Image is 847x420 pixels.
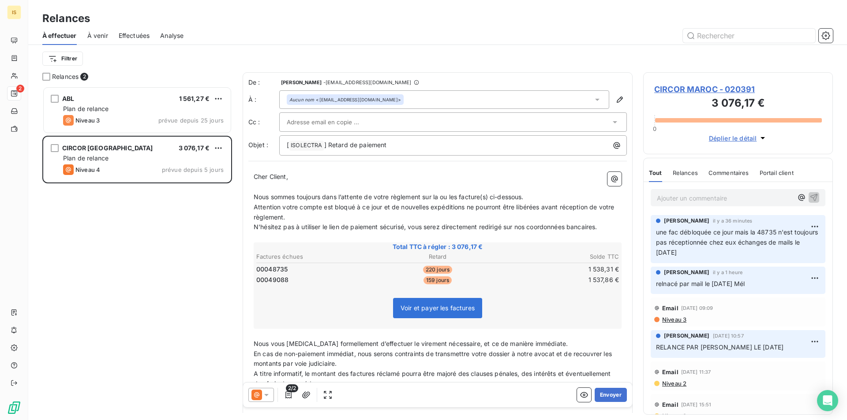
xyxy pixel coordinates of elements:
span: [DATE] 11:37 [681,369,711,375]
div: <[EMAIL_ADDRESS][DOMAIN_NAME]> [289,97,401,103]
label: Cc : [248,118,279,126]
span: 220 jours [423,266,452,274]
span: Relances [673,169,698,176]
span: ] Retard de paiement [324,141,387,149]
div: grid [42,86,232,420]
span: RELANCE PAR [PERSON_NAME] LE [DATE] [656,343,783,351]
span: 2/2 [286,384,298,392]
span: prévue depuis 25 jours [158,117,224,124]
span: 0 [653,125,656,132]
span: A titre informatif, le montant des factures réclamé pourra être majoré des clauses pénales, des i... [254,370,612,387]
span: Relances [52,72,79,81]
span: 159 jours [423,276,452,284]
span: ABL [62,95,74,102]
span: Voir et payer les factures [401,304,475,312]
th: Solde TTC [499,252,619,261]
div: IS [7,5,21,19]
span: Tout [649,169,662,176]
span: relnacé par mail le [DATE] Mél [656,280,745,287]
span: Plan de relance [63,105,109,112]
button: Filtrer [42,52,83,66]
td: 1 537,86 € [499,275,619,285]
span: Portail client [760,169,794,176]
span: CIRCOR [GEOGRAPHIC_DATA] [62,144,153,152]
span: une fac débloquée ce jour mais la 48735 n'est toujours pas réceptionnée chez eux échanges de mail... [656,228,820,256]
span: ISOLECTRA [289,141,323,151]
span: prévue depuis 5 jours [162,166,224,173]
span: [PERSON_NAME] [664,268,709,276]
span: Niveau 2 [661,413,686,420]
span: Nous sommes toujours dans l’attente de votre règlement sur la ou les facture(s) ci-dessous. [254,193,524,201]
span: [DATE] 10:57 [713,333,744,338]
span: Niveau 4 [75,166,100,173]
span: Nous vous [MEDICAL_DATA] formellement d’effectuer le virement nécessaire, et ce de manière immédi... [254,340,568,347]
input: Rechercher [683,29,815,43]
span: Déplier le détail [709,134,757,143]
span: En cas de non-paiement immédiat, nous serons contraints de transmettre votre dossier à notre avoc... [254,350,614,368]
span: 00048735 [256,265,288,274]
span: Email [662,401,678,408]
span: Niveau 3 [661,316,686,323]
span: À venir [87,31,108,40]
button: Déplier le détail [706,133,770,143]
span: Cher Client, [254,173,288,180]
h3: 3 076,17 € [654,95,822,113]
td: 1 538,31 € [499,264,619,274]
span: Niveau 2 [661,380,686,387]
input: Adresse email en copie ... [287,115,382,129]
span: [PERSON_NAME] [664,217,709,225]
span: Objet : [248,141,268,149]
span: 1 561,27 € [179,95,210,102]
span: [ [287,141,289,149]
img: Logo LeanPay [7,401,21,415]
em: Aucun nom [289,97,314,103]
span: 00049088 [256,275,289,284]
span: 3 076,17 € [179,144,210,152]
button: Envoyer [595,388,627,402]
span: N'hésitez pas à utiliser le lien de paiement sécurisé, vous serez directement redirigé sur nos co... [254,223,597,230]
span: Total TTC à régler : 3 076,17 € [255,242,620,251]
th: Factures échues [256,252,376,261]
span: Effectuées [119,31,150,40]
span: Niveau 3 [75,117,100,124]
th: Retard [377,252,498,261]
span: À effectuer [42,31,77,40]
h3: Relances [42,11,90,26]
span: Attention votre compte est bloqué à ce jour et de nouvelles expéditions ne pourront être libérées... [254,203,616,221]
span: [DATE] 09:09 [681,305,713,311]
span: il y a 36 minutes [713,218,753,223]
span: Analyse [160,31,184,40]
span: Plan de relance [63,154,109,162]
span: 2 [80,73,88,81]
span: [PERSON_NAME] [281,80,322,85]
span: Email [662,368,678,375]
span: [DATE] 15:51 [681,402,712,407]
label: À : [248,95,279,104]
span: [PERSON_NAME] [664,332,709,340]
span: De : [248,78,279,87]
span: il y a 1 heure [713,270,742,275]
span: - [EMAIL_ADDRESS][DOMAIN_NAME] [323,80,411,85]
div: Open Intercom Messenger [817,390,838,411]
span: Email [662,305,678,312]
span: 2 [16,85,24,93]
span: Commentaires [708,169,749,176]
span: CIRCOR MAROC - 020391 [654,83,822,95]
